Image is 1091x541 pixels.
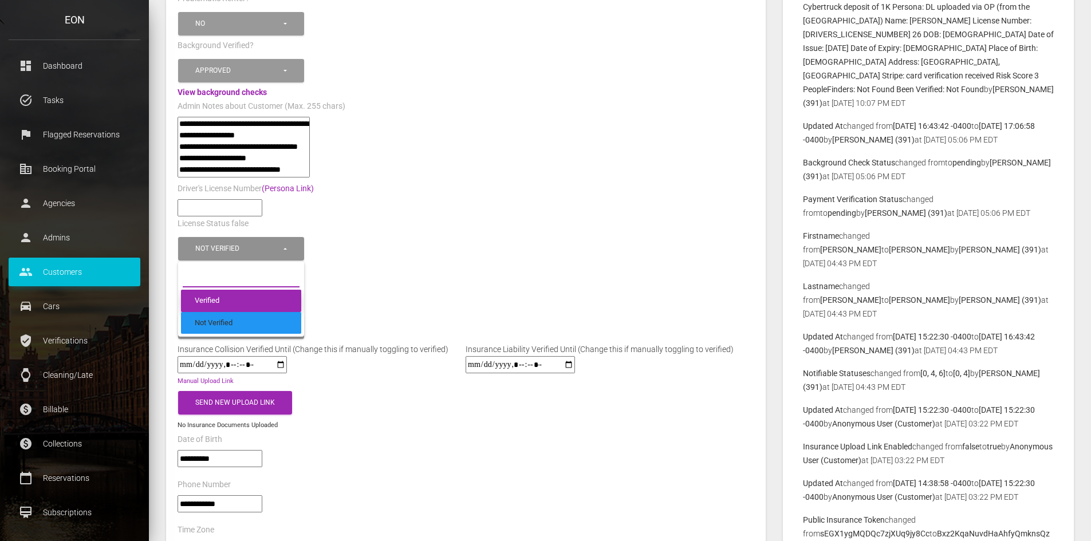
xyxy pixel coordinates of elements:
span: Verified [195,295,219,306]
a: task_alt Tasks [9,86,140,114]
p: changed from to by at [DATE] 03:22 PM EDT [803,440,1054,467]
a: person Agencies [9,189,140,218]
b: Updated At [803,332,843,341]
a: corporate_fare Booking Portal [9,155,140,183]
div: Insurance Collision Verified Until (Change this if manually toggling to verified) [169,342,457,356]
b: Anonymous User (Customer) [832,419,935,428]
b: sEGX1ygMQDQc7zjXUq9jy8Cc [820,529,929,538]
p: Dashboard [17,57,132,74]
label: Background Verified? [178,40,254,52]
p: Admins [17,229,132,246]
a: paid Collections [9,429,140,458]
b: [PERSON_NAME] (391) [832,346,915,355]
p: changed from to by at [DATE] 03:22 PM EDT [803,403,1054,431]
div: Not Verified [195,244,282,254]
b: Anonymous User (Customer) [832,492,935,501]
strong: Not Uploaded [178,283,226,293]
p: Reservations [17,469,132,487]
a: watch Cleaning/Late [9,361,140,389]
label: Insurance Verification [178,297,255,308]
p: Billable [17,401,132,418]
a: View background checks [178,88,267,97]
b: Lastname [803,282,839,291]
b: [PERSON_NAME] [820,295,881,305]
button: Send New Upload Link [178,391,292,414]
a: dashboard Dashboard [9,52,140,80]
label: Driver's License Number [178,183,314,195]
a: card_membership Subscriptions [9,498,140,527]
input: Search [183,267,300,287]
a: flag Flagged Reservations [9,120,140,149]
p: Subscriptions [17,504,132,521]
button: Approved [178,59,304,82]
p: changed from to by at [DATE] 04:43 PM EDT [803,330,1054,357]
button: No [178,12,304,35]
b: pending [828,208,856,218]
b: Notifiable Statuses [803,369,871,378]
b: true [987,442,1001,451]
b: Background Check Status [803,158,895,167]
b: [DATE] 16:43:42 -0400 [893,121,971,131]
p: changed from to by at [DATE] 05:06 PM EDT [803,156,1054,183]
b: pending [952,158,981,167]
b: Updated At [803,479,843,488]
b: [DATE] 15:22:30 -0400 [893,405,971,414]
a: (Persona Link) [262,184,314,193]
label: Admin Notes about Customer (Max. 255 chars) [178,101,345,112]
a: Manual Upload Link [178,377,234,385]
a: people Customers [9,258,140,286]
b: [DATE] 15:22:30 -0400 [893,332,971,341]
p: changed from to by at [DATE] 04:43 PM EDT [803,229,1054,270]
a: drive_eta Cars [9,292,140,321]
label: Date of Birth [178,434,222,445]
a: person Admins [9,223,140,252]
div: No [195,19,282,29]
p: Cars [17,298,132,315]
p: changed from to by at [DATE] 04:43 PM EDT [803,279,1054,321]
b: Firstname [803,231,839,240]
label: Insurance Status [178,265,238,277]
b: Insurance Upload Link Enabled [803,442,912,451]
p: Tasks [17,92,132,109]
p: Collections [17,435,132,452]
p: Agencies [17,195,132,212]
b: [PERSON_NAME] [889,295,950,305]
p: Verifications [17,332,132,349]
span: Not Verified [195,318,233,329]
button: Not Verified [178,237,304,260]
a: paid Billable [9,395,140,424]
p: changed from to by at [DATE] 05:06 PM EDT [803,192,1054,220]
b: Updated At [803,121,843,131]
p: Flagged Reservations [17,126,132,143]
b: [0, 4] [953,369,970,378]
b: false [962,442,979,451]
b: Payment Verification Status [803,195,903,204]
label: License Status false [178,218,249,230]
p: changed from to by at [DATE] 03:22 PM EDT [803,476,1054,504]
p: changed from to by at [DATE] 05:06 PM EDT [803,119,1054,147]
b: [PERSON_NAME] (391) [832,135,915,144]
b: [PERSON_NAME] (391) [959,245,1041,254]
b: Public Insurance Token [803,515,885,524]
p: Cleaning/Late [17,366,132,384]
b: [PERSON_NAME] [889,245,950,254]
b: [PERSON_NAME] [820,245,881,254]
p: changed from to by at [DATE] 04:43 PM EDT [803,366,1054,394]
a: calendar_today Reservations [9,464,140,492]
p: Booking Portal [17,160,132,177]
b: Updated At [803,405,843,414]
p: Customers [17,263,132,281]
small: No Insurance Documents Uploaded [178,421,278,429]
div: Approved [195,66,282,76]
label: Phone Number [178,479,231,491]
b: [PERSON_NAME] (391) [959,295,1041,305]
label: Time Zone [178,524,214,536]
div: Insurance Liability Verified Until (Change this if manually toggling to verified) [457,342,742,356]
b: [0, 4, 6] [920,369,946,378]
b: [PERSON_NAME] (391) [865,208,947,218]
b: [DATE] 14:38:58 -0400 [893,479,971,488]
b: Bxz2KqaNuvdHaAhfyQmknsQz [937,529,1050,538]
a: verified_user Verifications [9,326,140,355]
